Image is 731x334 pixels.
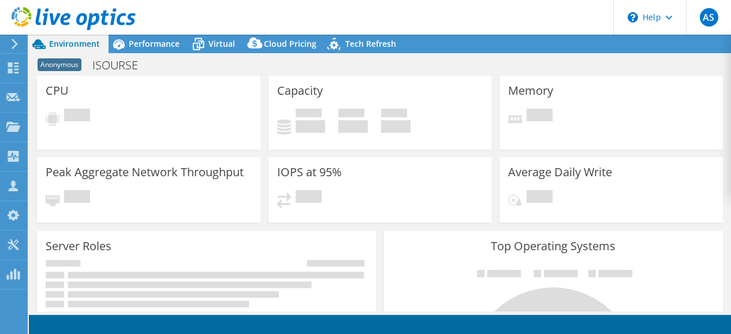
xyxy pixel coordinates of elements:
span: Tech Refresh [345,38,396,49]
span: Environment [49,38,100,49]
h3: Capacity [277,84,323,97]
span: Pending [527,109,553,124]
span: Performance [129,38,180,49]
h4: 0 GiB [296,120,325,133]
span: Pending [527,190,553,206]
span: AS [700,8,718,27]
span: Pending [296,190,322,206]
h4: 0 GiB [338,120,368,133]
h4: 0 GiB [381,120,411,133]
h3: Memory [508,84,553,97]
span: Anonymous [38,58,81,71]
h3: Average Daily Write [508,166,612,179]
h3: CPU [46,84,69,97]
h3: IOPS at 95% [277,166,342,179]
span: Total [381,109,407,120]
span: Used [296,109,322,120]
span: Pending [64,109,90,124]
svg: \n [628,12,638,23]
span: Free [338,109,364,120]
span: Cloud Pricing [264,38,316,49]
h3: Peak Aggregate Network Throughput [46,166,244,179]
span: Virtual [208,38,235,49]
h1: ISOURSE [87,59,156,72]
h3: Top Operating Systems [393,240,714,253]
h3: Server Roles [46,240,111,253]
span: Pending [64,190,90,206]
